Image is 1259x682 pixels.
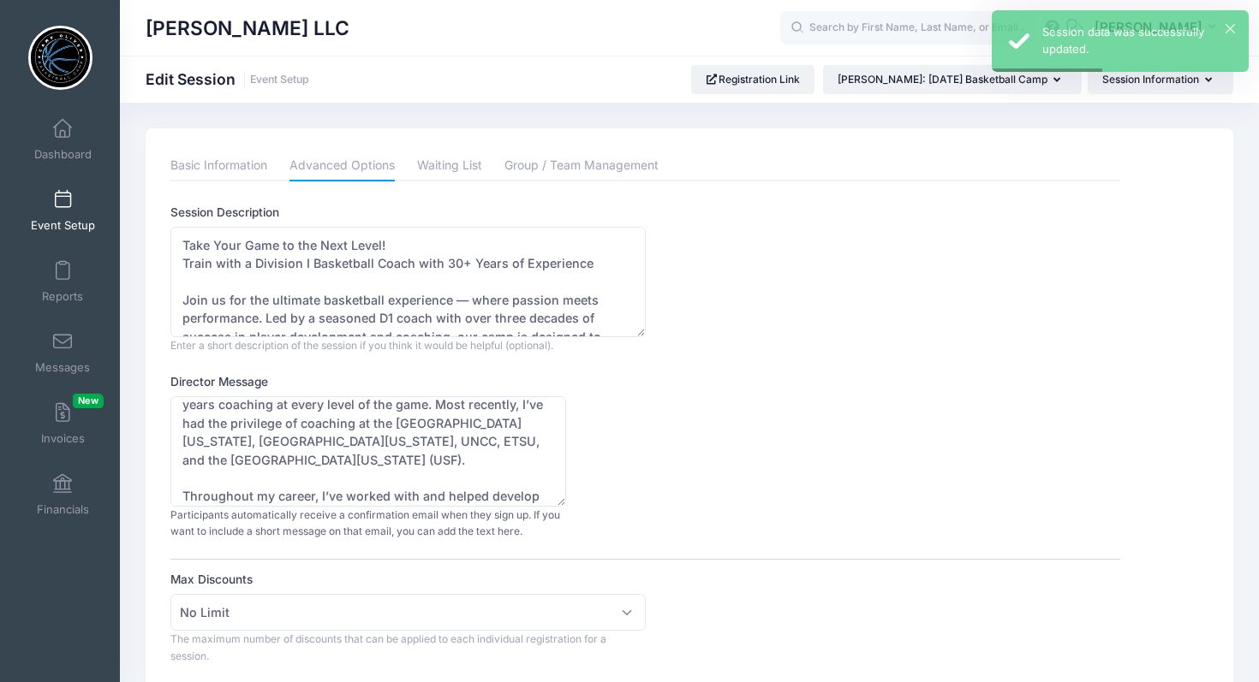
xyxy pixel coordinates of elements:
a: Reports [22,252,104,311]
a: Basic Information [170,151,267,181]
button: Session Information [1088,65,1233,94]
a: Advanced Options [289,151,395,181]
a: Financials [22,465,104,525]
button: [PERSON_NAME] [1083,9,1233,48]
a: Group / Team Management [504,151,659,181]
button: × [1226,24,1235,33]
span: Invoices [41,431,85,446]
textarea: Thank You for Registering! We’re excited to have you join us for our [DATE] Basketball Camp. I’d ... [170,396,566,507]
span: Participants automatically receive a confirmation email when they sign up. If you want to include... [170,508,560,538]
label: Max Discounts [170,571,645,588]
label: Director Message [170,373,645,390]
a: Dashboard [22,110,104,169]
h1: Edit Session [146,70,309,88]
span: Messages [35,360,90,375]
img: Camp Oliver LLC [28,26,92,90]
span: Enter a short description of the session if you think it would be helpful (optional). [170,339,553,352]
a: Event Setup [250,74,309,86]
span: No Limit [170,594,645,631]
span: New [73,394,104,408]
button: [PERSON_NAME]: [DATE] Basketball Camp [823,65,1082,94]
textarea: Take Your Game to the Next Level! Train with a Division I Basketball Coach with 30+ Years of Expe... [170,227,645,337]
span: Financials [37,502,89,517]
a: Messages [22,323,104,383]
span: Dashboard [34,147,92,162]
h1: [PERSON_NAME] LLC [146,9,349,48]
span: Event Setup [31,218,95,233]
label: Session Description [170,204,645,221]
a: Event Setup [22,181,104,240]
span: The maximum number of discounts that can be applied to each individual registration for a session. [170,632,606,662]
input: Search by First Name, Last Name, or Email... [780,11,1037,45]
span: No Limit [180,603,230,621]
span: [PERSON_NAME]: [DATE] Basketball Camp [838,73,1047,86]
a: InvoicesNew [22,394,104,454]
a: Registration Link [691,65,815,94]
div: Session data was successfully updated. [1042,24,1235,57]
span: Reports [42,289,83,304]
a: Waiting List [417,151,482,181]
